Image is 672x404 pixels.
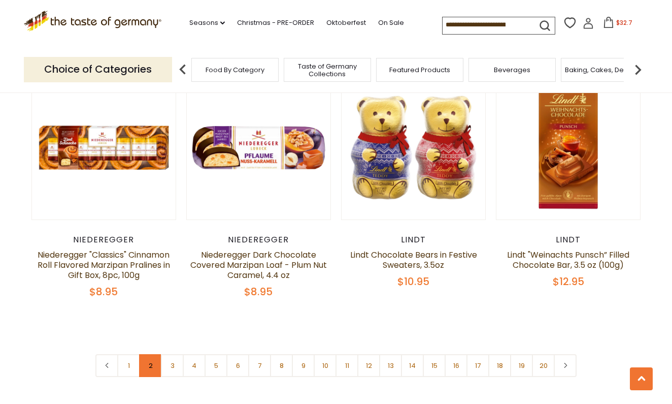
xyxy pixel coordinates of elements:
a: Niederegger Dark Chocolate Covered Marzipan Loaf - Plum Nut Caramel, 4.4 oz [190,249,327,281]
a: 3 [161,354,184,377]
a: 16 [445,354,467,377]
a: Seasons [189,17,225,28]
img: Niederegger Dark Chocolate Covered Marzipan Loaf - Plum Nut Caramel, 4.4 oz [187,76,330,220]
a: Baking, Cakes, Desserts [565,66,644,74]
div: Niederegger [31,235,176,245]
a: Christmas - PRE-ORDER [237,17,314,28]
span: $12.95 [553,274,584,289]
a: 1 [117,354,140,377]
a: 12 [357,354,380,377]
a: 19 [510,354,533,377]
button: $32.7 [596,17,639,32]
a: 15 [423,354,446,377]
p: Choice of Categories [24,57,172,82]
span: $8.95 [244,285,273,299]
img: Lindt "Weinachts Punsch” Filled Chocolate Bar, 3.5 oz (100g) [496,76,640,220]
a: 18 [488,354,511,377]
a: 2 [139,354,162,377]
a: Oktoberfest [326,17,366,28]
a: Lindt Chocolate Bears in Festive Sweaters, 3.5oz [350,249,477,271]
img: Niederegger "Classics" Cinnamon Roll Flavored Marzipan Pralines in Gift Box, 8pc, 100g [32,76,176,220]
span: $8.95 [89,285,118,299]
a: Niederegger "Classics" Cinnamon Roll Flavored Marzipan Pralines in Gift Box, 8pc, 100g [38,249,170,281]
img: Lindt Chocolate Bears in Festive Sweaters, 3.5oz [342,76,485,220]
span: $32.7 [616,18,632,27]
div: Niederegger [186,235,331,245]
a: 6 [226,354,249,377]
span: $10.95 [397,274,429,289]
a: 8 [270,354,293,377]
a: 17 [466,354,489,377]
div: Lindt [341,235,486,245]
div: Lindt [496,235,641,245]
a: Taste of Germany Collections [287,63,368,78]
a: Featured Products [389,66,450,74]
a: 10 [314,354,337,377]
a: 7 [248,354,271,377]
a: 20 [532,354,555,377]
a: 13 [379,354,402,377]
img: next arrow [628,59,648,80]
a: 11 [335,354,358,377]
a: 14 [401,354,424,377]
a: 4 [183,354,206,377]
a: 5 [205,354,227,377]
a: Beverages [494,66,530,74]
a: Lindt "Weinachts Punsch” Filled Chocolate Bar, 3.5 oz (100g) [507,249,629,271]
a: On Sale [378,17,404,28]
a: 9 [292,354,315,377]
img: previous arrow [173,59,193,80]
a: Food By Category [206,66,264,74]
